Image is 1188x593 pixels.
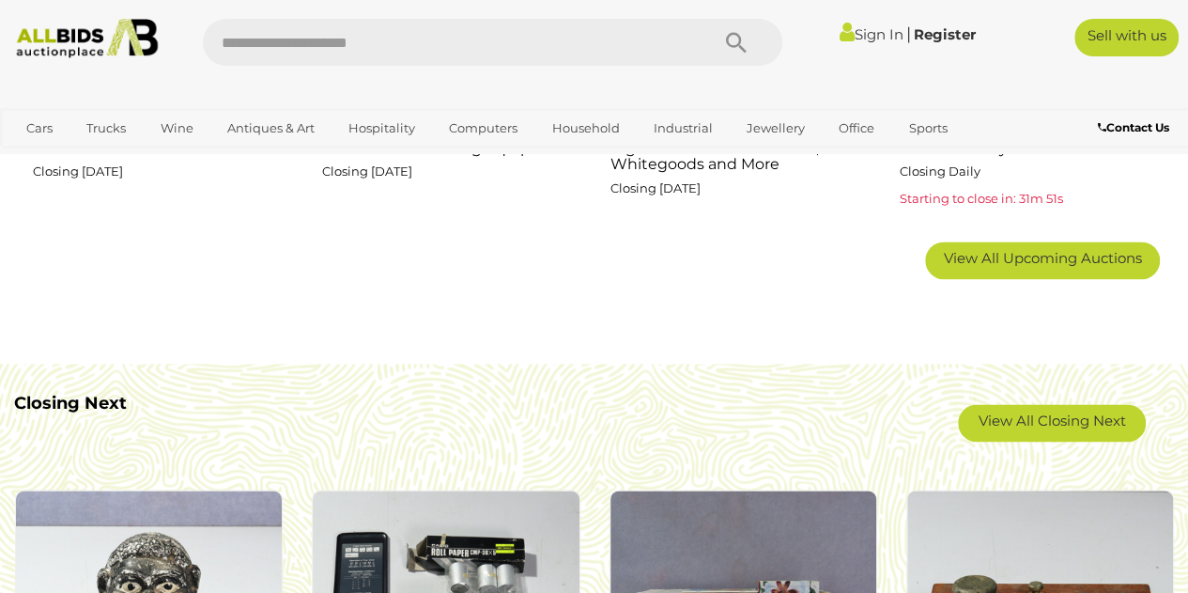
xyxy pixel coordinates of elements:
a: Sports [896,113,959,144]
a: Register [914,25,976,43]
p: Closing Daily [900,161,1151,182]
a: Sell with us [1074,19,1179,56]
b: Closing Next [14,393,127,414]
a: Antiques & Art [215,113,327,144]
a: Wine [147,113,205,144]
a: Office [826,113,887,144]
h2: Big Brand Sale - Electronics, Whitegoods and More [610,135,862,173]
a: Hospitality [336,113,427,144]
a: View All Upcoming Auctions [925,242,1160,279]
a: Jewellery [734,113,817,144]
a: [GEOGRAPHIC_DATA] [14,144,172,175]
b: Contact Us [1098,120,1169,134]
a: Sign In [840,25,903,43]
span: | [906,23,911,44]
p: Closing [DATE] [322,161,574,182]
h2: Commercial and 4x4 Vehicles [33,135,285,157]
a: View All Closing Next [958,404,1146,442]
button: Search [688,19,782,66]
span: Starting to close in: 31m 51s [900,191,1063,206]
p: Closing [DATE] [33,161,285,182]
h2: Commercial Catering Equipment [322,135,574,157]
p: Closing [DATE] [610,178,862,199]
a: Cars [14,113,65,144]
h2: Canberra Daily Car Auctions [900,135,1151,157]
a: Industrial [641,113,725,144]
img: Allbids.com.au [8,19,165,58]
a: Household [539,113,631,144]
span: View All Upcoming Auctions [944,249,1142,267]
a: Contact Us [1098,117,1174,138]
a: Computers [437,113,530,144]
a: Trucks [74,113,138,144]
